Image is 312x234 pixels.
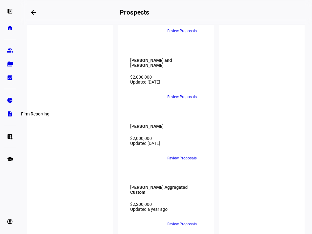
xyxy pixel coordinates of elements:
h2: Prospects [120,9,149,16]
a: [PERSON_NAME] and [PERSON_NAME]$2,000,000Updated [DATE]EDReview Proposals [124,46,208,108]
eth-mat-symbol: left_panel_open [7,8,13,14]
span: AM [132,29,138,33]
eth-mat-symbol: bid_landscape [7,75,13,81]
span: AC [133,222,138,226]
div: $2,200,000 [130,202,202,207]
a: pie_chart [4,94,16,106]
span: AC [142,29,147,33]
eth-mat-symbol: pie_chart [7,97,13,103]
span: ED [142,222,147,226]
a: home [4,22,16,34]
button: Review Proposals [162,219,202,229]
span: Review Proposals [167,219,197,229]
div: $2,000,000 [130,75,202,80]
div: Firm Reporting [19,110,52,118]
div: $2,000,000 [130,136,202,141]
eth-mat-symbol: home [7,25,13,31]
a: group [4,44,16,57]
button: Review Proposals [162,26,202,36]
h4: [PERSON_NAME] and [PERSON_NAME] [130,58,202,68]
a: bid_landscape [4,71,16,84]
h4: [PERSON_NAME] [130,124,164,129]
a: description [4,108,16,120]
a: folder_copy [4,58,16,70]
span: Review Proposals [167,92,197,102]
h4: [PERSON_NAME] Aggregated Custom [130,185,202,195]
span: ED [133,95,138,99]
eth-mat-symbol: account_circle [7,219,13,225]
eth-mat-symbol: group [7,47,13,54]
eth-mat-symbol: school [7,156,13,162]
div: Updated [DATE] [130,80,202,84]
button: Review Proposals [162,153,202,163]
eth-mat-symbol: description [7,111,13,117]
span: ED [133,156,138,160]
mat-icon: arrow_backwards [30,9,37,16]
span: Review Proposals [167,26,197,36]
eth-mat-symbol: folder_copy [7,61,13,67]
div: Updated [DATE] [130,141,202,146]
button: Review Proposals [162,92,202,102]
div: Updated a year ago [130,207,202,212]
a: [PERSON_NAME]$2,000,000Updated [DATE]EDReview Proposals [124,112,208,169]
eth-mat-symbol: list_alt_add [7,133,13,140]
span: Review Proposals [167,153,197,163]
